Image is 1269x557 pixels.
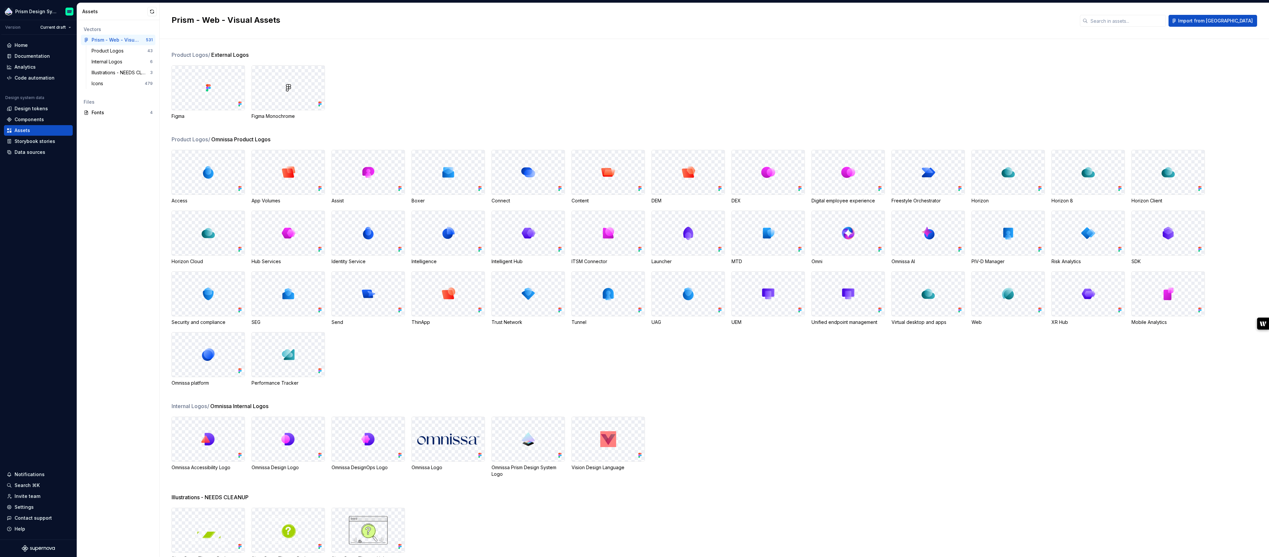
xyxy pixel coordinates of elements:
[172,464,245,471] div: Omnissa Accessibility Logo
[22,545,55,552] svg: Supernova Logo
[172,380,245,386] div: Omnissa platform
[15,515,52,521] div: Contact support
[1051,197,1125,204] div: Horizon 8
[892,319,965,326] div: Virtual desktop and apps
[1178,17,1253,24] span: Import from [GEOGRAPHIC_DATA]
[81,107,155,118] a: Fonts4
[652,319,725,326] div: UAG
[65,8,73,16] img: Emiliano Rodriguez
[4,491,73,502] a: Invite team
[1051,258,1125,265] div: Risk Analytics
[92,37,141,43] div: Prism - Web - Visual Assets
[15,471,45,478] div: Notifications
[172,402,210,410] span: Internal Logos
[172,197,245,204] div: Access
[252,464,325,471] div: Omnissa Design Logo
[15,127,30,134] div: Assets
[4,114,73,125] a: Components
[332,464,405,471] div: Omnissa DesignOps Logo
[15,116,44,123] div: Components
[1088,15,1166,27] input: Search in assets...
[4,103,73,114] a: Design tokens
[84,99,153,105] div: Files
[812,197,885,204] div: Digital employee experience
[146,37,153,43] div: 531
[332,258,405,265] div: Identity Service
[172,135,211,143] span: Product Logos
[15,105,48,112] div: Design tokens
[208,136,210,143] span: /
[4,62,73,72] a: Analytics
[172,15,1072,25] h2: Prism - Web - Visual Assets
[1131,258,1205,265] div: SDK
[89,78,155,89] a: Icons479
[15,504,34,510] div: Settings
[89,67,155,78] a: Illustrations - NEEDS CLEANUP3
[15,482,40,489] div: Search ⌘K
[252,113,325,120] div: Figma Monochrome
[82,8,147,15] div: Assets
[5,8,13,16] img: 106765b7-6fc4-4b5d-8be0-32f944830029.png
[15,138,55,145] div: Storybook stories
[211,51,249,59] span: External Logos
[892,197,965,204] div: Freestyle Orchestrator
[412,319,485,326] div: ThinApp
[172,113,245,120] div: Figma
[84,26,153,33] div: Vectors
[92,109,150,116] div: Fonts
[1051,319,1125,326] div: XR Hub
[4,480,73,491] button: Search ⌘K
[147,48,153,53] div: 43
[4,51,73,61] a: Documentation
[15,8,58,15] div: Prism Design System
[332,319,405,326] div: Send
[145,81,153,86] div: 479
[4,73,73,83] a: Code automation
[92,80,106,87] div: Icons
[4,469,73,480] button: Notifications
[172,258,245,265] div: Horizon Cloud
[4,524,73,534] button: Help
[732,319,805,326] div: UEM
[492,319,565,326] div: Trust Network
[92,48,126,54] div: Product Logos
[210,402,268,410] span: Omnissa Internal Logos
[1,4,75,18] button: Prism Design SystemEmiliano Rodriguez
[732,258,805,265] div: MTD
[172,493,249,501] span: Illustrations - NEEDS CLEANUP
[572,464,645,471] div: Vision Design Language
[812,258,885,265] div: Omni
[5,95,44,100] div: Design system data
[572,197,645,204] div: Content
[972,319,1045,326] div: Web
[732,197,805,204] div: DEX
[812,319,885,326] div: Unified endpoint management
[412,258,485,265] div: Intelligence
[5,25,20,30] div: Version
[15,53,50,59] div: Documentation
[1131,319,1205,326] div: Mobile Analytics
[15,149,45,156] div: Data sources
[89,56,155,67] a: Internal Logos6
[972,197,1045,204] div: Horizon
[4,136,73,147] a: Storybook stories
[1131,197,1205,204] div: Horizon Client
[15,526,25,532] div: Help
[572,258,645,265] div: ITSM Connector
[208,52,210,58] span: /
[207,403,209,409] span: /
[15,75,55,81] div: Code automation
[972,258,1045,265] div: PIV-D Manager
[15,493,40,500] div: Invite team
[172,319,245,326] div: Security and compliance
[92,69,150,76] div: Illustrations - NEEDS CLEANUP
[37,23,74,32] button: Current draft
[492,464,565,477] div: Omnissa Prism Design System Logo
[15,42,28,49] div: Home
[4,513,73,523] button: Contact support
[4,147,73,157] a: Data sources
[652,258,725,265] div: Launcher
[150,70,153,75] div: 3
[92,58,125,65] div: Internal Logos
